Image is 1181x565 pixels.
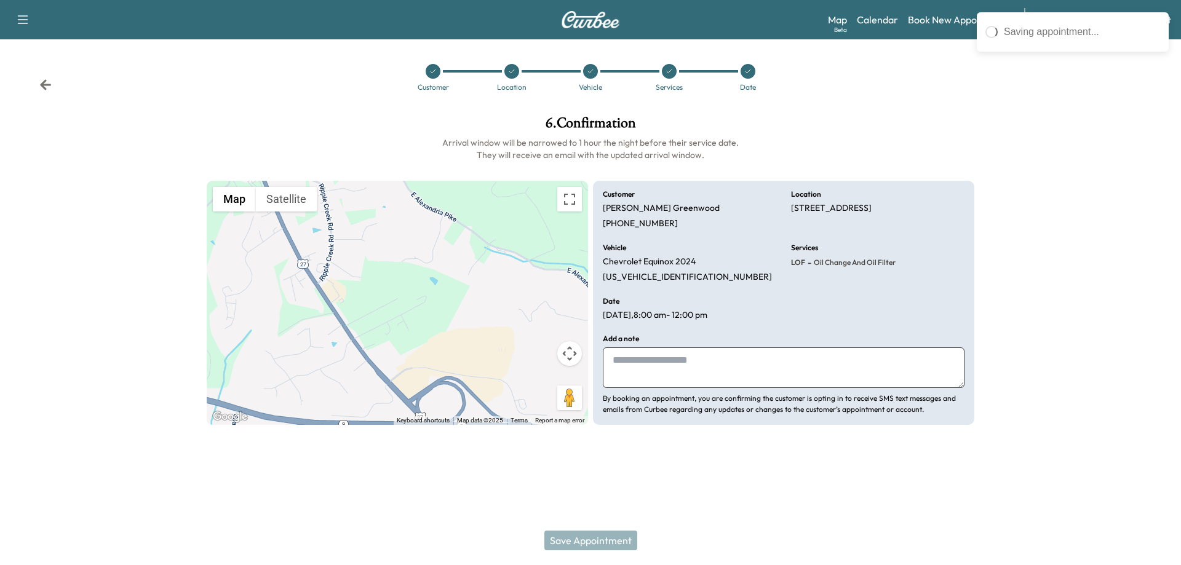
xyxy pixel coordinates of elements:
button: Show satellite imagery [256,187,317,211]
span: Oil Change and Oil Filter [811,258,896,267]
h1: 6 . Confirmation [207,116,974,136]
div: Beta [834,25,847,34]
div: Services [656,84,683,91]
h6: Arrival window will be narrowed to 1 hour the night before their service date. They will receive ... [207,136,974,161]
div: Back [39,79,52,91]
button: Show street map [213,187,256,211]
button: Drag Pegman onto the map to open Street View [557,385,582,410]
div: Date [740,84,756,91]
button: Toggle fullscreen view [557,187,582,211]
p: [STREET_ADDRESS] [791,203,872,214]
span: Map data ©2025 [457,417,503,424]
button: Map camera controls [557,341,582,366]
p: [PHONE_NUMBER] [603,218,678,229]
img: Curbee Logo [561,11,620,28]
a: Book New Appointment [908,12,1012,27]
p: By booking an appointment, you are confirming the customer is opting in to receive SMS text messa... [603,393,964,415]
h6: Location [791,191,821,198]
button: Keyboard shortcuts [397,416,450,425]
a: Open this area in Google Maps (opens a new window) [210,409,250,425]
div: Vehicle [579,84,602,91]
p: Chevrolet Equinox 2024 [603,256,696,267]
a: Report a map error [535,417,584,424]
div: Location [497,84,527,91]
span: LOF [791,258,805,267]
a: Calendar [857,12,898,27]
a: MapBeta [828,12,847,27]
div: Customer [418,84,449,91]
h6: Services [791,244,818,251]
h6: Customer [603,191,635,198]
a: Terms [511,417,528,424]
p: [US_VEHICLE_IDENTIFICATION_NUMBER] [603,272,772,283]
p: [DATE] , 8:00 am - 12:00 pm [603,310,707,321]
img: Google [210,409,250,425]
h6: Add a note [603,335,639,342]
h6: Vehicle [603,244,626,251]
div: Saving appointment... [1004,25,1160,39]
h6: Date [603,298,619,305]
span: - [805,256,811,269]
p: [PERSON_NAME] Greenwood [603,203,720,214]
